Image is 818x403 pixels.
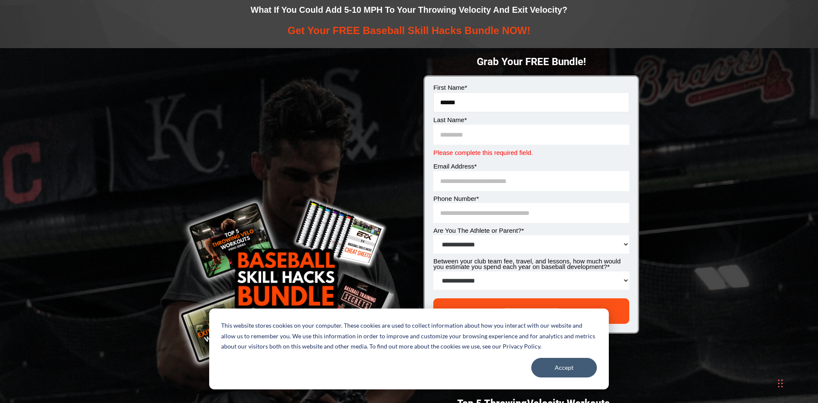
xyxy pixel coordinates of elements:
span: What If You Could Add 5-10 MPH To Your Throwing Velocity And Exit Velocity? [251,5,567,14]
div: Cookie banner [209,309,609,389]
iframe: Chat Widget [697,311,818,403]
label: Please complete this required field. [433,147,629,159]
span: Get Your FREE Baseball Skill Hacks Bundle NOW! [288,25,530,36]
span: Are You The Athlete or Parent? [433,227,521,234]
img: BASEBALL SKILL HACKS BUNDLE (2) [179,178,395,394]
button: Accept [531,358,597,377]
span: First Name [433,84,464,91]
span: Email Address [433,163,474,170]
span: Between your club team fee, travel, and lessons, how much would you estimate you spend each year ... [433,257,620,270]
h1: Grab Your FREE Bundle! [423,57,639,67]
span: Last Name [433,116,464,123]
div: Drag [778,371,783,396]
span: Phone Number [433,195,476,202]
p: This website stores cookies on your computer. These cookies are used to collect information about... [221,320,597,352]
